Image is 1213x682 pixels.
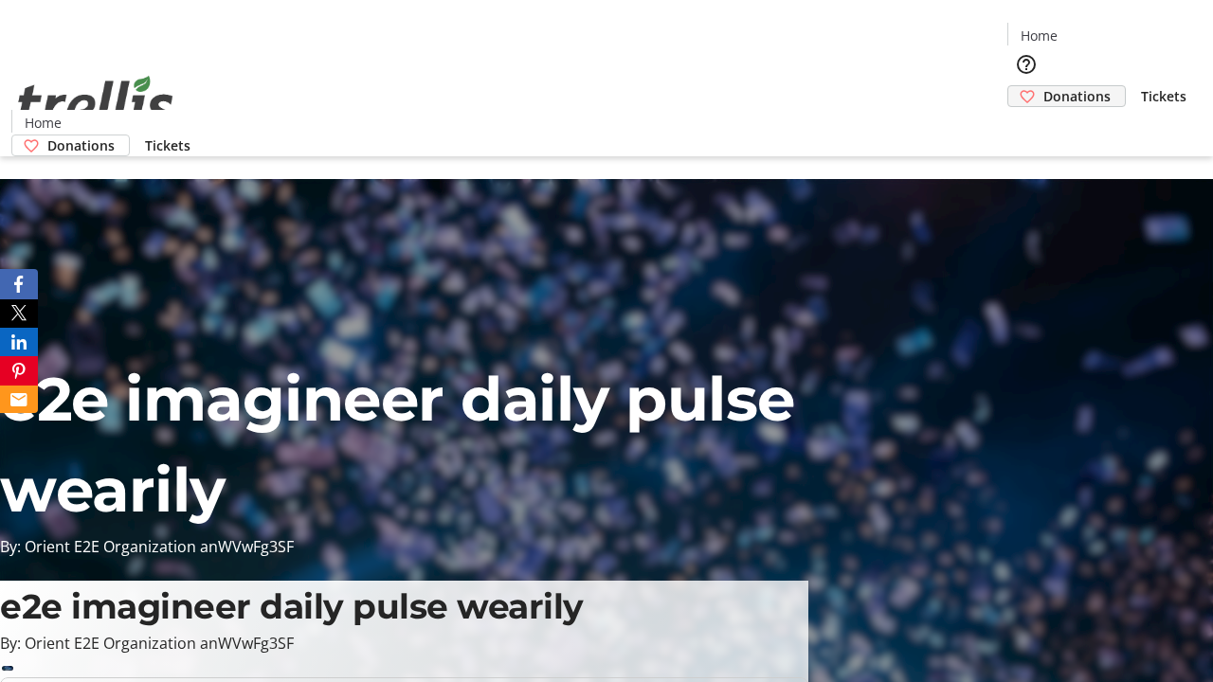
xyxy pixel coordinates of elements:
[11,55,180,150] img: Orient E2E Organization anWVwFg3SF's Logo
[1141,86,1186,106] span: Tickets
[1007,45,1045,83] button: Help
[1007,85,1126,107] a: Donations
[1021,26,1058,45] span: Home
[12,113,73,133] a: Home
[1126,86,1202,106] a: Tickets
[1008,26,1069,45] a: Home
[25,113,62,133] span: Home
[145,135,190,155] span: Tickets
[130,135,206,155] a: Tickets
[47,135,115,155] span: Donations
[11,135,130,156] a: Donations
[1043,86,1111,106] span: Donations
[1007,107,1045,145] button: Cart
